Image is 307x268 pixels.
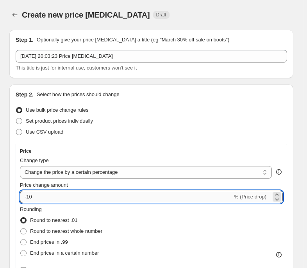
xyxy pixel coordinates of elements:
input: 30% off holiday sale [16,50,287,63]
button: Price change jobs [9,9,20,20]
span: Change type [20,157,49,163]
span: Use bulk price change rules [26,107,88,113]
p: Optionally give your price [MEDICAL_DATA] a title (eg "March 30% off sale on boots") [37,36,229,44]
span: Rounding [20,206,42,212]
span: Create new price [MEDICAL_DATA] [22,11,150,19]
div: help [275,168,283,176]
span: Price change amount [20,182,68,188]
input: -15 [20,191,232,203]
span: Set product prices individually [26,118,93,124]
span: Round to nearest .01 [30,217,77,223]
span: Draft [156,12,166,18]
h3: Price [20,148,31,154]
h2: Step 2. [16,91,34,98]
span: This title is just for internal use, customers won't see it [16,65,137,71]
span: Round to nearest whole number [30,228,102,234]
span: Use CSV upload [26,129,63,135]
h2: Step 1. [16,36,34,44]
span: End prices in .99 [30,239,68,245]
p: Select how the prices should change [37,91,120,98]
span: End prices in a certain number [30,250,99,256]
span: % (Price drop) [234,194,266,200]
